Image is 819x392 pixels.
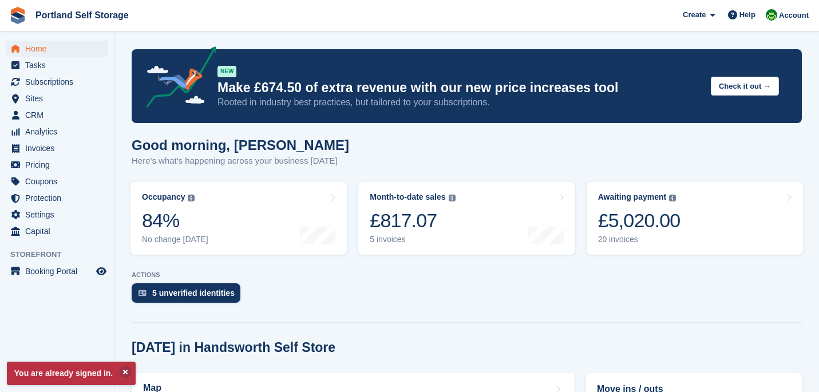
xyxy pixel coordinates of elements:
div: 5 unverified identities [152,288,235,298]
a: menu [6,74,108,90]
div: NEW [217,66,236,77]
p: Rooted in industry best practices, but tailored to your subscriptions. [217,96,702,109]
a: menu [6,190,108,206]
a: menu [6,140,108,156]
span: Account [779,10,809,21]
button: Check it out → [711,77,779,96]
span: Home [25,41,94,57]
a: Awaiting payment £5,020.00 20 invoices [587,182,803,255]
img: stora-icon-8386f47178a22dfd0bd8f6a31ec36ba5ce8667c1dd55bd0f319d3a0aa187defe.svg [9,7,26,24]
div: No change [DATE] [142,235,208,244]
span: Protection [25,190,94,206]
div: Awaiting payment [598,192,667,202]
a: menu [6,263,108,279]
h1: Good morning, [PERSON_NAME] [132,137,349,153]
img: verify_identity-adf6edd0f0f0b5bbfe63781bf79b02c33cf7c696d77639b501bdc392416b5a36.svg [139,290,147,296]
a: menu [6,207,108,223]
div: 5 invoices [370,235,455,244]
div: £817.07 [370,209,455,232]
span: Invoices [25,140,94,156]
span: Pricing [25,157,94,173]
a: menu [6,90,108,106]
span: CRM [25,107,94,123]
span: Storefront [10,249,114,260]
a: menu [6,124,108,140]
span: Booking Portal [25,263,94,279]
div: Month-to-date sales [370,192,445,202]
div: 84% [142,209,208,232]
span: Analytics [25,124,94,140]
img: price-adjustments-announcement-icon-8257ccfd72463d97f412b2fc003d46551f7dbcb40ab6d574587a9cd5c0d94... [137,46,217,112]
a: menu [6,223,108,239]
span: Tasks [25,57,94,73]
span: Help [739,9,755,21]
a: Occupancy 84% No change [DATE] [130,182,347,255]
a: Portland Self Storage [31,6,133,25]
p: Here's what's happening across your business [DATE] [132,155,349,168]
span: Capital [25,223,94,239]
a: menu [6,173,108,189]
p: ACTIONS [132,271,802,279]
div: £5,020.00 [598,209,680,232]
a: menu [6,157,108,173]
span: Sites [25,90,94,106]
span: Create [683,9,706,21]
a: Preview store [94,264,108,278]
a: menu [6,57,108,73]
a: Month-to-date sales £817.07 5 invoices [358,182,575,255]
div: 20 invoices [598,235,680,244]
span: Coupons [25,173,94,189]
a: menu [6,107,108,123]
img: icon-info-grey-7440780725fd019a000dd9b08b2336e03edf1995a4989e88bcd33f0948082b44.svg [449,195,456,201]
div: Occupancy [142,192,185,202]
a: 5 unverified identities [132,283,246,308]
h2: [DATE] in Handsworth Self Store [132,340,335,355]
p: You are already signed in. [7,362,136,385]
span: Subscriptions [25,74,94,90]
p: Make £674.50 of extra revenue with our new price increases tool [217,80,702,96]
img: icon-info-grey-7440780725fd019a000dd9b08b2336e03edf1995a4989e88bcd33f0948082b44.svg [188,195,195,201]
a: menu [6,41,108,57]
span: Settings [25,207,94,223]
img: Ryan Stevens [766,9,777,21]
img: icon-info-grey-7440780725fd019a000dd9b08b2336e03edf1995a4989e88bcd33f0948082b44.svg [669,195,676,201]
